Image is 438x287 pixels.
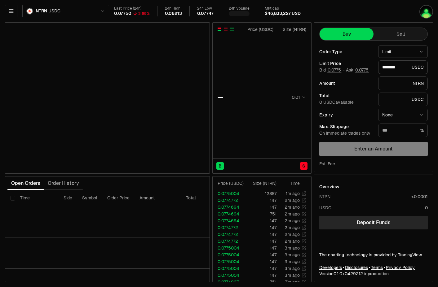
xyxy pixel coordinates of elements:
button: Show Sell Orders Only [223,27,228,32]
th: Total [181,190,228,206]
time: 2m ago [285,232,300,237]
a: Disclosures [345,264,368,271]
td: 147 [246,224,277,231]
div: USDC [378,60,428,74]
time: 1m ago [286,191,300,196]
td: 0.0774694 [213,204,246,211]
iframe: Financial Chart [5,23,210,173]
div: On immediate trades only [319,131,373,136]
td: 147 [246,231,277,238]
td: 751 [246,211,277,217]
div: 3.69% [138,11,150,16]
td: 0.0775004 [213,272,246,279]
div: Last Price (24h) [114,6,150,11]
td: 0.0774772 [213,238,246,245]
div: 0.07747 [197,11,214,16]
td: 0.0775004 [213,251,246,258]
button: 0.0775 [355,67,369,72]
div: Order Type [319,50,373,54]
td: 147 [246,204,277,211]
a: Privacy Policy [386,264,415,271]
td: 147 [246,217,277,224]
td: 147 [246,197,277,204]
td: 0.0774694 [213,217,246,224]
button: None [378,109,428,121]
time: 2m ago [285,218,300,224]
td: 0.0774772 [213,224,246,231]
time: 2m ago [285,225,300,230]
td: 147 [246,245,277,251]
a: TradingView [398,252,422,258]
td: 0.0774927 [213,279,246,285]
span: Ask [346,67,369,73]
button: Order History [44,177,83,189]
div: Price ( USDC ) [218,180,246,186]
td: 147 [246,251,277,258]
div: Expiry [319,113,373,117]
th: Side [59,190,77,206]
img: max_0291! [420,6,432,18]
div: Mkt cap [265,6,300,11]
td: 751 [246,279,277,285]
div: Size ( NTRN ) [251,180,277,186]
time: 3m ago [285,259,300,264]
button: Show Buy and Sell Orders [217,27,222,32]
div: 0.07750 [114,11,131,16]
td: 0.0774694 [213,211,246,217]
div: Overview [319,184,339,190]
td: 0.0775004 [213,190,246,197]
time: 3m ago [285,245,300,251]
time: 3m ago [285,266,300,271]
td: 147 [246,265,277,272]
td: 0.0775004 [213,245,246,251]
td: 0.0774772 [213,231,246,238]
span: S [302,163,305,169]
span: 04292126e5f11e59ee3f7914bb0c936c7404628d [345,271,363,276]
time: 7m ago [285,279,300,285]
div: The charting technology is provided by [319,252,428,258]
button: Sell [374,28,427,40]
div: Limit Price [319,61,373,66]
div: USDC [319,205,331,211]
td: 0.0775004 [213,258,246,265]
td: 0.0774772 [213,197,246,204]
td: 147 [246,258,277,265]
th: Symbol [77,190,102,206]
time: 2m ago [285,238,300,244]
div: 0 [425,205,428,211]
div: 24h High [165,6,182,11]
div: USDC [378,93,428,106]
button: Show Buy Orders Only [229,27,234,32]
th: Amount [135,190,181,206]
div: NTRN [378,76,428,90]
span: 0 USDC available [319,99,354,105]
td: 12887 [246,190,277,197]
td: 147 [246,238,277,245]
button: 0.0775 [327,67,342,72]
button: Limit [378,46,428,58]
div: 24h Low [197,6,214,11]
div: Est. Fee [319,161,335,167]
span: Bid - [319,67,345,73]
time: 3m ago [285,272,300,278]
th: Time [15,190,59,206]
button: Buy [320,28,374,40]
button: Select all [10,196,15,201]
button: 0.01 [290,93,306,101]
div: 0.08213 [165,11,182,16]
div: Version 0.1.0 + in production [319,271,428,277]
td: 147 [246,272,277,279]
div: NTRN [319,194,330,200]
time: 2m ago [285,198,300,203]
div: — [218,93,223,102]
img: NTRN Logo [27,8,33,14]
th: Order Price [102,190,135,206]
button: Open Orders [7,177,44,189]
div: Total [319,93,373,98]
div: $46,833,227 USD [265,11,300,16]
div: Size ( NTRN ) [279,26,306,33]
td: 0.0775004 [213,265,246,272]
a: Developers [319,264,342,271]
time: 2m ago [285,211,300,217]
span: NTRN [36,8,47,14]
